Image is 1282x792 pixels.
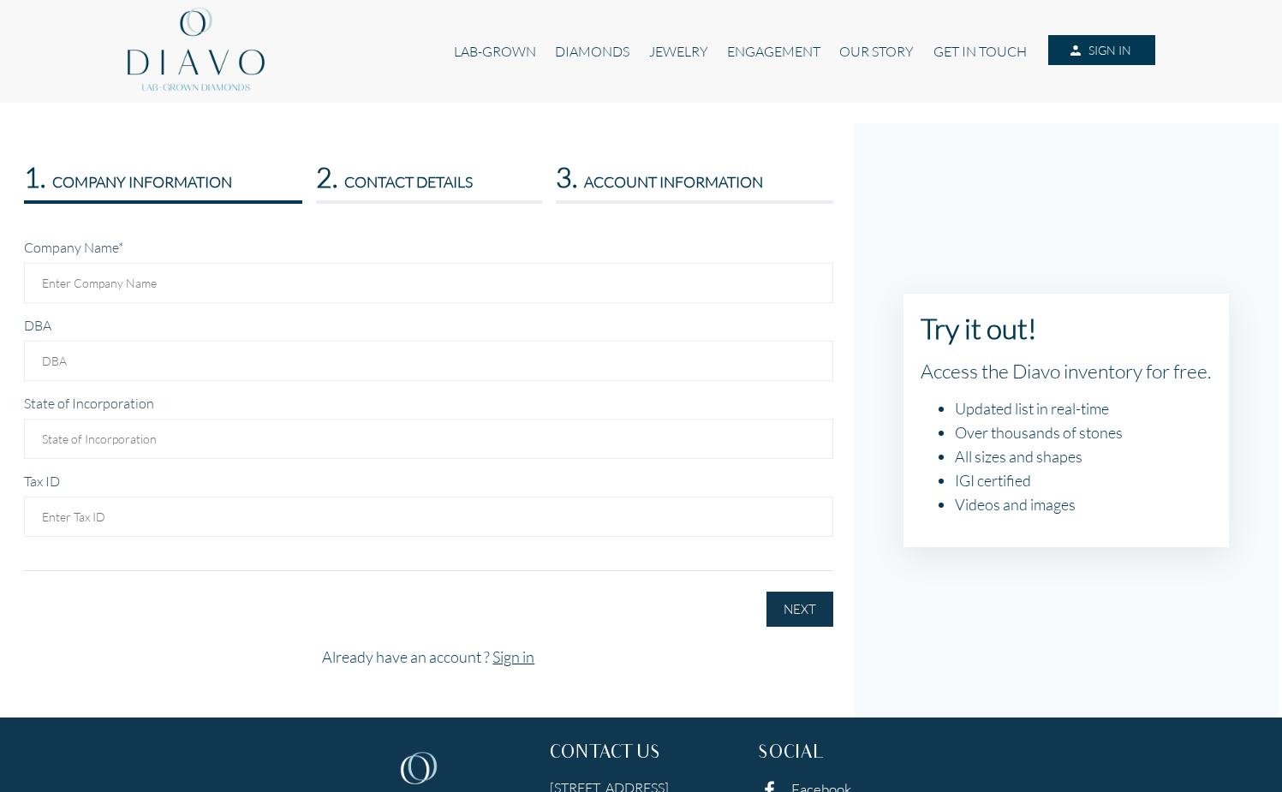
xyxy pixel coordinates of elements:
span: 2. [316,160,337,194]
h3: SOCIAL [758,744,940,765]
label: Company Name* [24,239,123,255]
input: Enter Tax ID [24,497,833,537]
label: Tax ID [24,473,60,489]
label: State of Incorporation [24,395,154,411]
input: Enter Company Name [24,263,833,303]
h2: Access the Diavo inventory for free. [921,359,1212,383]
li: IGI certified [955,468,1212,492]
li: All sizes and shapes [955,444,1212,468]
input: State of Incorporation [24,419,833,459]
h4: Already have an account ? [24,647,833,666]
a: OUR STORY [830,35,923,68]
button: NEXT [766,592,833,627]
a: Sign in [492,647,534,666]
span: 3. [556,160,577,194]
input: DBA [24,341,833,381]
h3: CONTACT US [550,744,732,765]
h1: Try it out! [921,311,1212,345]
span: 1. [24,160,45,194]
h3: COMPANY INFORMATION [24,160,302,194]
label: DBA [24,317,51,333]
h3: CONTACT DETAILS [316,160,543,194]
a: JEWELRY [639,35,717,68]
a: ENGAGEMENT [718,35,830,68]
li: Updated list in real-time [955,396,1212,420]
a: LAB-GROWN [444,35,546,68]
li: Videos and images [955,492,1212,516]
li: Over thousands of stones [955,420,1212,444]
a: SIGN IN [1048,35,1154,66]
a: GET IN TOUCH [924,35,1036,68]
a: DIAMONDS [546,35,639,68]
h3: ACCOUNT INFORMATION [556,160,833,194]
